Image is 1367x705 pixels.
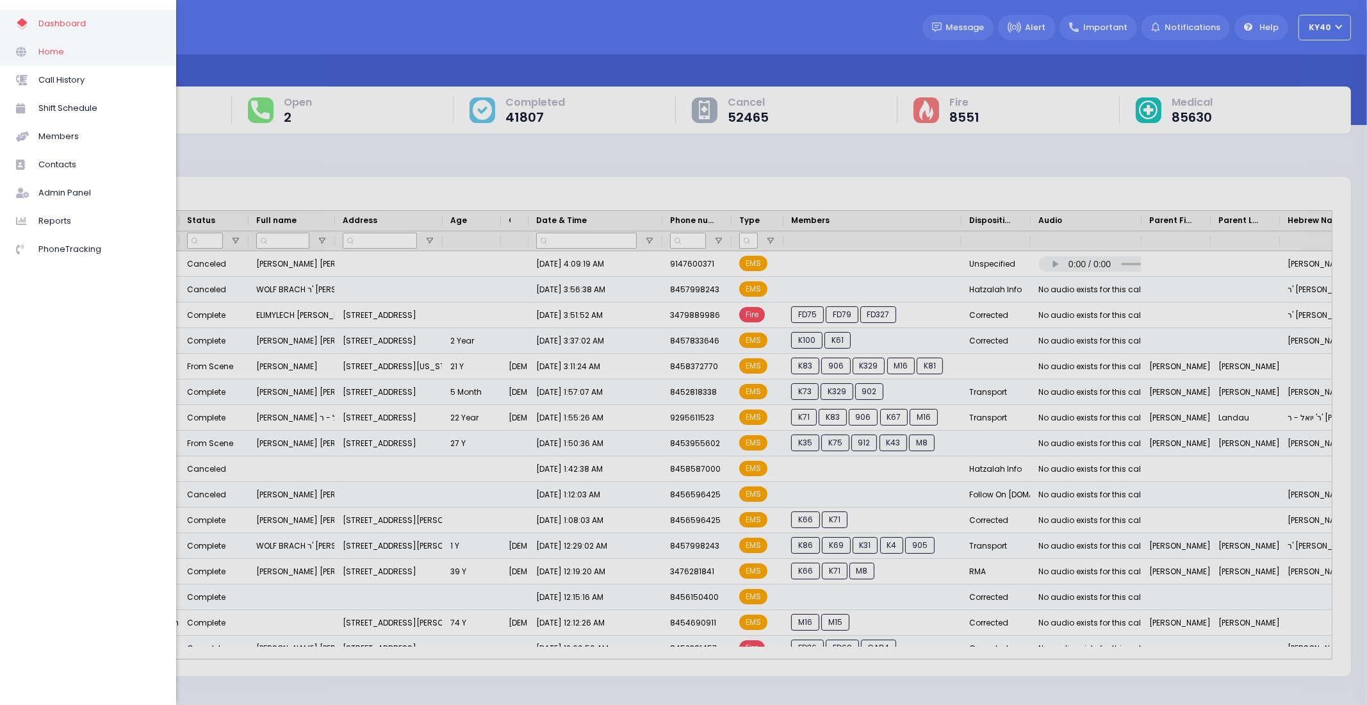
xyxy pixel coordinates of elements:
span: Reports [38,213,160,229]
span: Admin Panel [38,185,160,201]
span: Dashboard [38,15,160,32]
span: Shift Schedule [38,100,160,117]
span: Members [38,128,160,145]
span: Home [38,44,160,60]
span: Call History [38,72,160,88]
span: Contacts [38,156,160,173]
span: PhoneTracking [38,241,160,258]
